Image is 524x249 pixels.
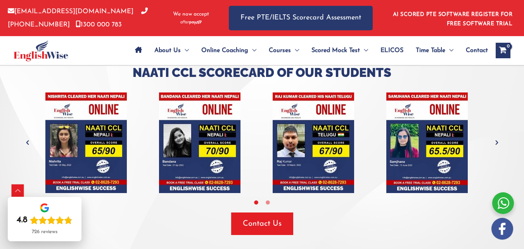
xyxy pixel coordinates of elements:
a: ELICOS [374,37,410,64]
img: cropped-ew-logo [14,40,68,61]
span: Menu Toggle [291,37,299,64]
a: [EMAIL_ADDRESS][DOMAIN_NAME] [8,8,133,15]
div: 4.8 [17,215,28,226]
a: Scored Mock TestMenu Toggle [305,37,374,64]
span: Menu Toggle [248,37,256,64]
a: 1300 000 783 [76,21,122,28]
img: Afterpay-Logo [180,20,202,24]
a: About UsMenu Toggle [148,37,195,64]
img: naati-scorecard-1 [45,92,127,193]
a: Contact [460,37,488,64]
span: Online Coaching [201,37,248,64]
span: About Us [154,37,181,64]
button: Contact Us [231,212,293,235]
a: Time TableMenu Toggle [410,37,460,64]
div: Rating: 4.8 out of 5 [17,215,73,226]
h3: Naati CCL Scorecard of Our Students [29,64,495,81]
span: Contact [466,37,488,64]
span: Menu Toggle [181,37,189,64]
span: Menu Toggle [360,37,368,64]
a: AI SCORED PTE SOFTWARE REGISTER FOR FREE SOFTWARE TRIAL [393,12,513,27]
span: Time Table [416,37,445,64]
span: ELICOS [380,37,403,64]
span: Courses [269,37,291,64]
span: We now accept [173,10,209,18]
aside: Header Widget 1 [388,5,516,31]
a: [PHONE_NUMBER] [8,8,148,28]
a: CoursesMenu Toggle [263,37,305,64]
a: View Shopping Cart, empty [496,43,510,58]
div: 726 reviews [32,229,57,235]
span: Contact Us [243,218,282,229]
button: Previous [24,139,31,146]
nav: Site Navigation: Main Menu [129,37,488,64]
a: Online CoachingMenu Toggle [195,37,263,64]
span: Menu Toggle [445,37,453,64]
img: naati-scorecard-4 [386,92,468,193]
img: naati-scorecard-2 [159,92,240,193]
img: white-facebook.png [491,218,513,240]
button: Next [493,139,501,146]
span: Scored Mock Test [311,37,360,64]
a: Free PTE/IELTS Scorecard Assessment [229,6,373,30]
img: naati-scorecard-3 [273,92,354,193]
